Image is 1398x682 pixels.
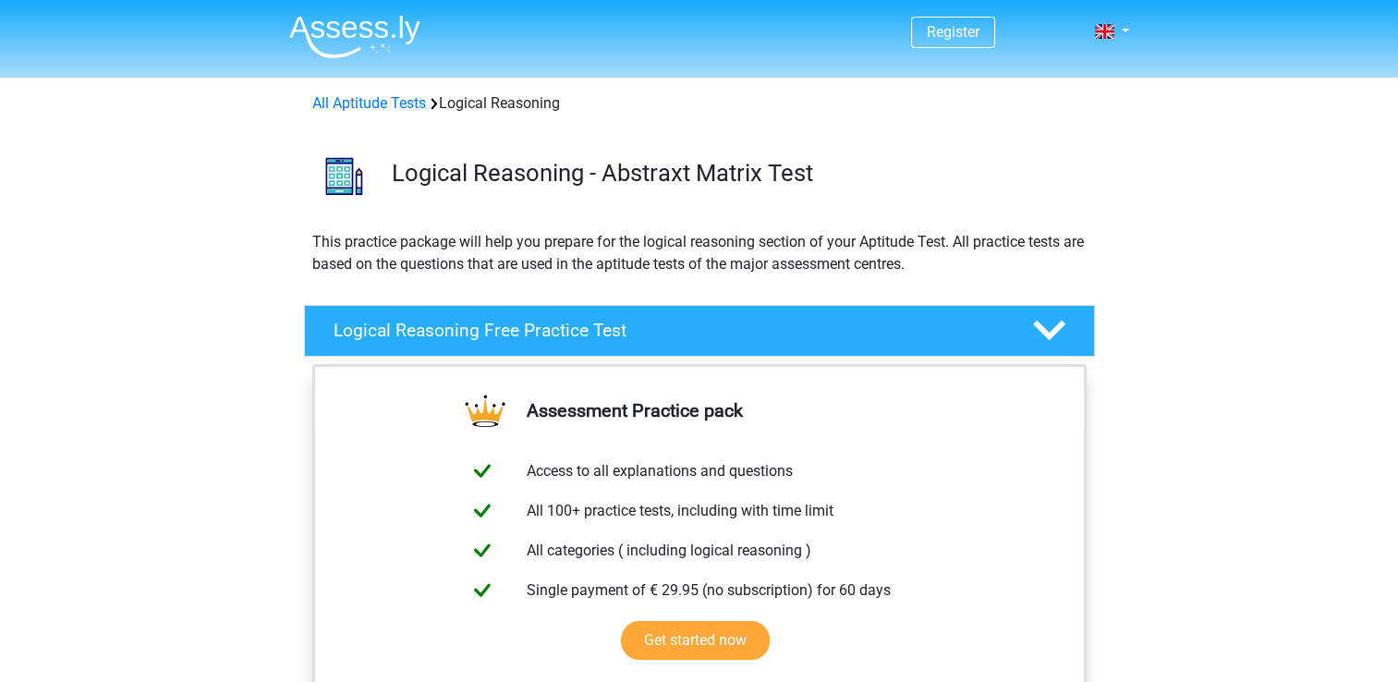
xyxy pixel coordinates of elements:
h3: Logical Reasoning - Abstraxt Matrix Test [392,159,1080,188]
div: Logical Reasoning [305,92,1094,115]
a: Register [927,23,979,41]
p: This practice package will help you prepare for the logical reasoning section of your Aptitude Te... [312,231,1087,275]
a: All Aptitude Tests [312,94,426,112]
img: logical reasoning [305,137,383,215]
a: Get started now [621,621,770,660]
h4: Logical Reasoning Free Practice Test [334,320,1003,341]
a: Logical Reasoning Free Practice Test [297,305,1102,357]
img: Assessly [289,15,420,58]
